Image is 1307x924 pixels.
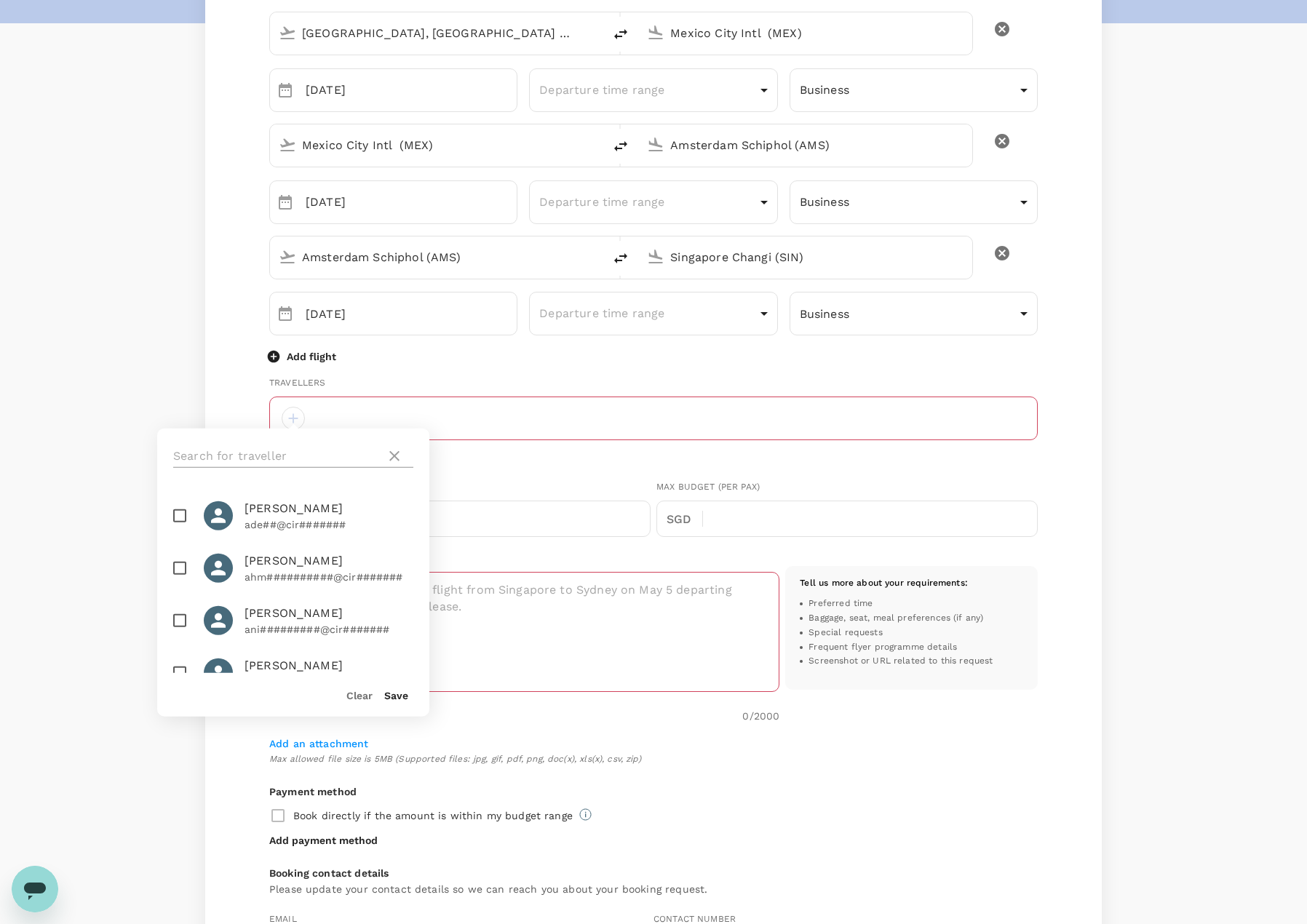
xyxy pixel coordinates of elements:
button: Choose date, selected date is Oct 8, 2025 [271,76,300,105]
input: Travel date [306,292,517,335]
input: Depart from [302,246,573,268]
button: delete [603,241,638,276]
p: Book directly if the amount is within my budget range [293,808,573,823]
h6: Booking contact details [269,866,1038,882]
input: Travel date [306,180,517,224]
span: Screenshot or URL related to this request [809,654,993,669]
button: Choose date, selected date is Oct 18, 2025 [271,299,300,328]
div: Business [790,72,1038,108]
div: Departure time range [529,71,777,108]
button: Open [962,255,965,258]
p: ahm##########@cir####### [245,570,413,584]
button: delete [985,12,1020,47]
button: Clear [346,690,373,701]
button: Open [962,31,965,34]
button: delete [985,236,1020,271]
button: Open [593,31,596,34]
span: Max allowed file size is 5MB (Supported files: jpg, gif, pdf, png, doc(x), xls(x), csv, zip) [269,752,1038,767]
input: Depart from [302,22,573,44]
div: Business [790,295,1038,332]
iframe: Button to launch messaging window [12,866,58,912]
span: [PERSON_NAME] [245,500,413,517]
p: Departure time range [539,194,754,211]
span: Preferred time [809,597,873,611]
p: Please select at least one traveler [269,442,1038,457]
input: Going to [670,134,941,156]
span: Baggage, seat, meal preferences (if any) [809,611,983,626]
input: Going to [670,22,941,44]
span: Contact Number [653,914,736,924]
h6: Please update your contact details so we can reach you about your booking request. [269,882,1038,898]
p: Add flight [287,349,336,364]
button: Choose date, selected date is Oct 10, 2025 [271,188,300,217]
p: ade##@cir####### [245,517,413,532]
button: Open [593,255,596,258]
button: Open [962,143,965,146]
span: [PERSON_NAME] [245,552,413,570]
span: [PERSON_NAME] [245,605,413,622]
span: Add an attachment [269,738,369,749]
div: Travellers [269,376,1038,391]
p: 0 /2000 [742,709,779,723]
p: SGD [667,511,702,528]
button: Add flight [269,349,336,364]
p: Departure time range [539,305,754,322]
span: [PERSON_NAME] [245,657,413,674]
button: Add payment method [269,833,378,848]
span: Special requests [809,626,882,640]
p: ani#########@cir####### [245,622,413,637]
div: Max Budget (per pax) [656,480,1038,495]
div: Departure time range [529,295,777,332]
div: Preferred Airlines [269,480,651,495]
p: Departure time range [539,81,754,99]
button: delete [985,124,1020,159]
input: Search for traveller [173,445,380,468]
button: Open [593,143,596,146]
input: Going to [670,246,941,268]
button: Save [384,690,408,701]
div: Departure time range [529,183,777,220]
input: Depart from [302,134,573,156]
button: delete [603,17,638,52]
p: The Description field is required. [279,694,769,709]
input: Travel date [306,68,517,112]
h6: Payment method [269,784,1038,800]
span: Tell us more about your requirements : [800,578,968,588]
div: Business [790,184,1038,220]
span: Frequent flyer programme details [809,640,957,655]
span: Email [269,914,297,924]
button: delete [603,129,638,164]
